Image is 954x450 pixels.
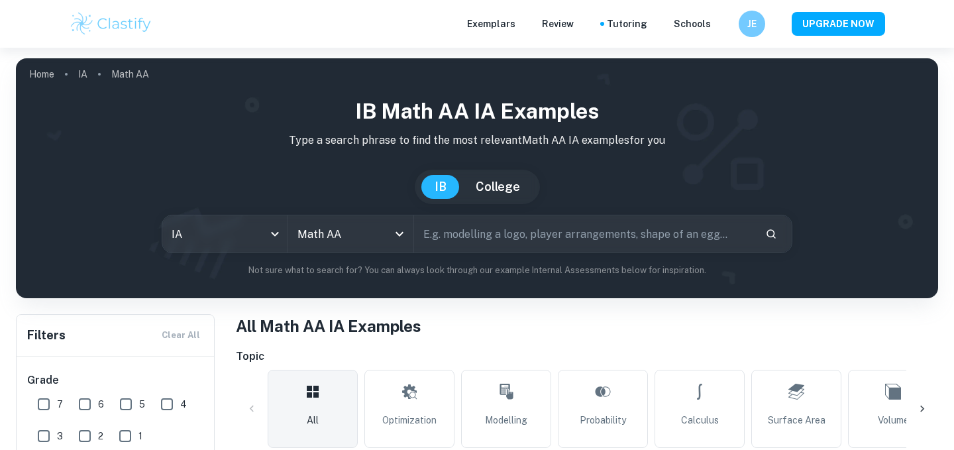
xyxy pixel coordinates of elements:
[57,429,63,443] span: 3
[681,413,719,427] span: Calculus
[26,95,927,127] h1: IB Math AA IA examples
[674,17,711,31] a: Schools
[390,225,409,243] button: Open
[878,413,909,427] span: Volume
[139,397,145,412] span: 5
[382,413,437,427] span: Optimization
[542,17,574,31] p: Review
[307,413,319,427] span: All
[768,413,825,427] span: Surface Area
[792,12,885,36] button: UPGRADE NOW
[414,215,755,253] input: E.g. modelling a logo, player arrangements, shape of an egg...
[745,17,760,31] h6: JE
[580,413,626,427] span: Probability
[98,397,104,412] span: 6
[16,58,938,298] img: profile cover
[57,397,63,412] span: 7
[29,65,54,84] a: Home
[26,133,927,148] p: Type a search phrase to find the most relevant Math AA IA examples for you
[69,11,153,37] img: Clastify logo
[98,429,103,443] span: 2
[421,175,460,199] button: IB
[27,326,66,345] h6: Filters
[485,413,527,427] span: Modelling
[236,314,938,338] h1: All Math AA IA Examples
[26,264,927,277] p: Not sure what to search for? You can always look through our example Internal Assessments below f...
[162,215,288,253] div: IA
[462,175,533,199] button: College
[236,349,938,365] h6: Topic
[721,21,728,27] button: Help and Feedback
[78,65,87,84] a: IA
[739,11,765,37] button: JE
[27,372,205,388] h6: Grade
[607,17,647,31] a: Tutoring
[111,67,149,82] p: Math AA
[138,429,142,443] span: 1
[467,17,515,31] p: Exemplars
[760,223,782,245] button: Search
[180,397,187,412] span: 4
